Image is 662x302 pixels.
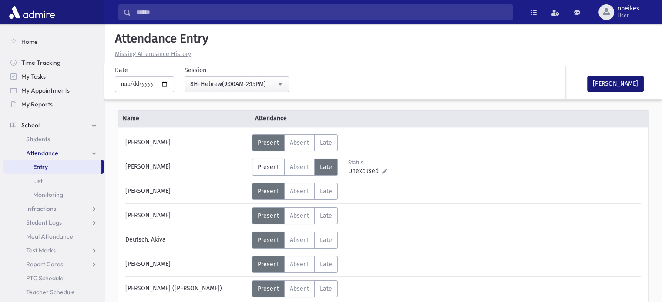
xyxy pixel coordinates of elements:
span: Time Tracking [21,59,60,66]
a: My Tasks [3,70,104,83]
span: Student Logs [26,219,62,226]
a: PTC Schedule [3,271,104,285]
a: List [3,174,104,188]
span: Present [258,139,279,146]
div: [PERSON_NAME] [121,207,252,224]
u: Missing Attendance History [115,50,191,58]
div: AttTypes [252,134,338,151]
span: My Reports [21,100,53,108]
div: Status [348,159,387,166]
button: [PERSON_NAME] [587,76,644,92]
span: npeikes [618,5,639,12]
div: [PERSON_NAME] [121,159,252,176]
div: Deutsch, Akiva [121,232,252,249]
span: Home [21,38,38,46]
a: My Reports [3,97,104,111]
a: Meal Attendance [3,229,104,243]
a: Entry [3,160,101,174]
span: Attendance [26,149,58,157]
span: My Tasks [21,73,46,80]
a: Missing Attendance History [111,50,191,58]
span: Late [320,163,332,171]
div: AttTypes [252,183,338,200]
a: School [3,118,104,132]
span: Late [320,261,332,268]
span: School [21,121,40,129]
a: Attendance [3,146,104,160]
span: PTC Schedule [26,274,64,282]
span: Absent [290,285,309,292]
span: Present [258,285,279,292]
label: Date [115,66,128,75]
span: Absent [290,163,309,171]
div: [PERSON_NAME] [121,256,252,273]
div: [PERSON_NAME] [121,134,252,151]
div: 8H-Hebrew(9:00AM-2:15PM) [190,80,276,89]
span: Meal Attendance [26,232,73,240]
span: Entry [33,163,48,171]
span: Absent [290,188,309,195]
span: Present [258,163,279,171]
div: AttTypes [252,256,338,273]
span: Unexcused [348,166,382,176]
a: Time Tracking [3,56,104,70]
div: AttTypes [252,232,338,249]
span: Monitoring [33,191,63,199]
span: Late [320,212,332,219]
span: Present [258,212,279,219]
a: Monitoring [3,188,104,202]
label: Session [185,66,206,75]
div: [PERSON_NAME] ([PERSON_NAME]) [121,280,252,297]
a: My Appointments [3,83,104,97]
span: Report Cards [26,260,63,268]
span: Absent [290,261,309,268]
span: Infractions [26,205,56,212]
span: Absent [290,236,309,244]
div: AttTypes [252,280,338,297]
a: Student Logs [3,216,104,229]
a: Teacher Schedule [3,285,104,299]
a: Test Marks [3,243,104,257]
div: AttTypes [252,207,338,224]
input: Search [131,4,512,20]
span: Absent [290,139,309,146]
span: Late [320,139,332,146]
a: Students [3,132,104,146]
span: Name [118,114,251,123]
span: Late [320,188,332,195]
span: Students [26,135,50,143]
button: 8H-Hebrew(9:00AM-2:15PM) [185,76,289,92]
span: My Appointments [21,86,70,94]
span: List [33,177,43,185]
span: Teacher Schedule [26,288,75,296]
div: [PERSON_NAME] [121,183,252,200]
span: Test Marks [26,246,56,254]
h5: Attendance Entry [111,31,655,46]
span: Present [258,188,279,195]
span: Late [320,285,332,292]
div: AttTypes [252,159,338,176]
a: Report Cards [3,257,104,271]
span: Late [320,236,332,244]
a: Infractions [3,202,104,216]
a: Home [3,35,104,49]
img: AdmirePro [7,3,57,21]
span: Present [258,261,279,268]
span: User [618,12,639,19]
span: Absent [290,212,309,219]
span: Attendance [251,114,383,123]
span: Present [258,236,279,244]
